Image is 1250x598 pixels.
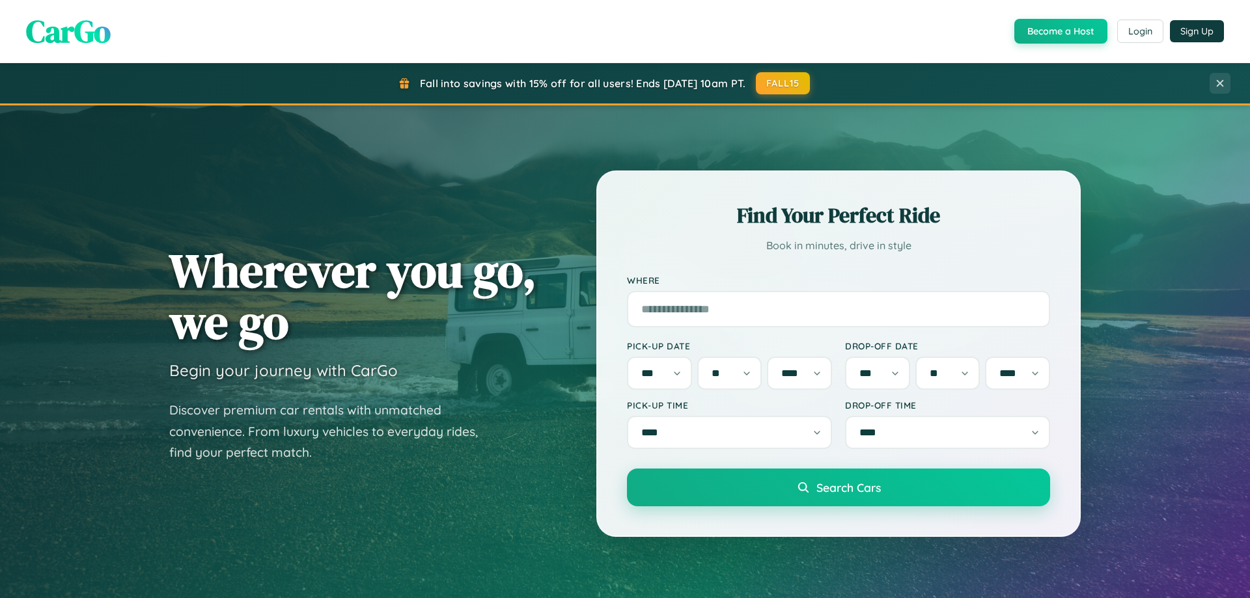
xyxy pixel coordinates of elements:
label: Where [627,275,1050,286]
span: Search Cars [816,480,881,495]
label: Pick-up Date [627,340,832,351]
button: Login [1117,20,1163,43]
button: Become a Host [1014,19,1107,44]
label: Drop-off Time [845,400,1050,411]
p: Discover premium car rentals with unmatched convenience. From luxury vehicles to everyday rides, ... [169,400,495,463]
p: Book in minutes, drive in style [627,236,1050,255]
button: FALL15 [756,72,811,94]
button: Sign Up [1170,20,1224,42]
h1: Wherever you go, we go [169,245,536,347]
h2: Find Your Perfect Ride [627,201,1050,230]
button: Search Cars [627,469,1050,506]
span: CarGo [26,10,111,53]
label: Pick-up Time [627,400,832,411]
label: Drop-off Date [845,340,1050,351]
h3: Begin your journey with CarGo [169,360,398,380]
span: Fall into savings with 15% off for all users! Ends [DATE] 10am PT. [420,77,746,90]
